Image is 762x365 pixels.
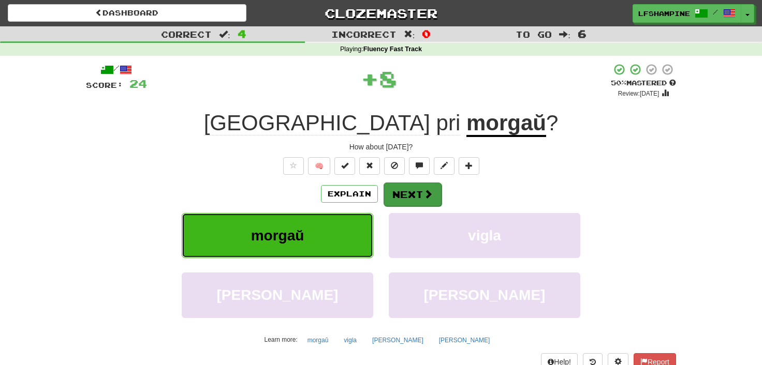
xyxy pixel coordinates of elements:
span: [PERSON_NAME] [217,287,339,303]
span: 24 [129,77,147,90]
span: 0 [422,27,431,40]
span: 50 % [611,79,626,87]
span: lfshampine [638,9,690,18]
span: + [361,63,379,94]
button: Next [384,182,442,206]
button: morgaŭ [302,332,334,348]
button: morgaŭ [182,213,373,258]
button: [PERSON_NAME] [389,272,580,317]
strong: Fluency Fast Track [363,45,422,53]
span: 8 [379,66,397,92]
div: Mastered [611,79,676,88]
span: vigla [468,227,501,244]
span: 4 [238,27,246,40]
div: How about [DATE]? [86,142,676,152]
button: Explain [321,185,378,203]
button: Edit sentence (alt+d) [434,157,455,175]
button: Favorite sentence (alt+f) [283,157,304,175]
span: / [713,8,718,16]
button: vigla [338,332,362,348]
a: Dashboard [8,4,246,22]
a: Clozemaster [262,4,501,22]
button: Reset to 0% Mastered (alt+r) [359,157,380,175]
button: [PERSON_NAME] [433,332,496,348]
span: : [559,30,570,39]
span: Incorrect [331,29,397,39]
small: Learn more: [265,336,298,343]
button: Set this sentence to 100% Mastered (alt+m) [334,157,355,175]
span: : [404,30,415,39]
small: Review: [DATE] [618,90,660,97]
span: : [219,30,230,39]
span: 6 [578,27,587,40]
button: vigla [389,213,580,258]
span: pri [436,111,461,135]
div: / [86,63,147,76]
span: morgaŭ [251,227,304,244]
a: lfshampine / [633,4,741,23]
span: Correct [161,29,212,39]
button: Discuss sentence (alt+u) [409,157,430,175]
button: [PERSON_NAME] [367,332,429,348]
span: Score: [86,81,123,89]
button: Add to collection (alt+a) [459,157,479,175]
span: To go [516,29,552,39]
span: [GEOGRAPHIC_DATA] [204,111,430,135]
span: ? [546,111,558,135]
button: [PERSON_NAME] [182,272,373,317]
u: morgaŭ [466,111,546,137]
button: Ignore sentence (alt+i) [384,157,405,175]
button: 🧠 [308,157,330,175]
span: [PERSON_NAME] [424,287,546,303]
